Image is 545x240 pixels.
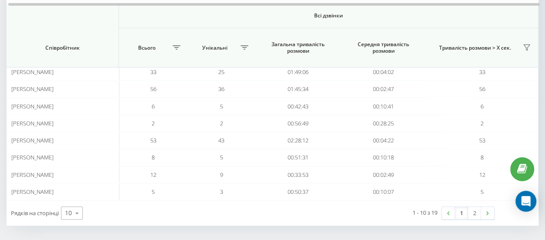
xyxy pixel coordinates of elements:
[255,81,341,98] td: 01:45:34
[11,85,54,93] span: [PERSON_NAME]
[479,68,485,76] span: 33
[341,64,426,81] td: 00:04:02
[430,44,520,51] span: Тривалість розмови > Х сек.
[11,209,59,217] span: Рядків на сторінці
[341,132,426,149] td: 00:04:22
[218,136,224,144] span: 43
[341,183,426,200] td: 00:10:07
[341,115,426,132] td: 00:28:25
[11,188,54,196] span: [PERSON_NAME]
[481,188,484,196] span: 5
[11,153,54,161] span: [PERSON_NAME]
[255,98,341,115] td: 00:42:43
[150,68,156,76] span: 33
[152,102,155,110] span: 6
[341,81,426,98] td: 00:02:47
[349,41,418,54] span: Середня тривалість розмови
[150,136,156,144] span: 53
[144,12,513,19] span: Всі дзвінки
[220,188,223,196] span: 3
[220,102,223,110] span: 5
[150,85,156,93] span: 56
[255,132,341,149] td: 02:28:12
[341,98,426,115] td: 00:10:41
[341,149,426,166] td: 00:10:18
[150,171,156,179] span: 12
[11,136,54,144] span: [PERSON_NAME]
[481,119,484,127] span: 2
[65,209,72,217] div: 10
[479,136,485,144] span: 53
[220,171,223,179] span: 9
[192,44,238,51] span: Унікальні
[255,166,341,183] td: 00:33:53
[468,207,481,219] a: 2
[455,207,468,219] a: 1
[16,44,109,51] span: Співробітник
[481,102,484,110] span: 6
[152,153,155,161] span: 8
[255,183,341,200] td: 00:50:37
[11,68,54,76] span: [PERSON_NAME]
[341,166,426,183] td: 00:02:49
[481,153,484,161] span: 8
[123,44,170,51] span: Всього
[152,188,155,196] span: 5
[218,68,224,76] span: 25
[413,208,437,217] div: 1 - 10 з 19
[515,191,536,212] div: Open Intercom Messenger
[255,64,341,81] td: 01:49:06
[11,119,54,127] span: [PERSON_NAME]
[220,119,223,127] span: 2
[264,41,332,54] span: Загальна тривалість розмови
[255,115,341,132] td: 00:56:49
[11,102,54,110] span: [PERSON_NAME]
[479,85,485,93] span: 56
[11,171,54,179] span: [PERSON_NAME]
[220,153,223,161] span: 5
[218,85,224,93] span: 36
[255,149,341,166] td: 00:51:31
[152,119,155,127] span: 2
[479,171,485,179] span: 12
